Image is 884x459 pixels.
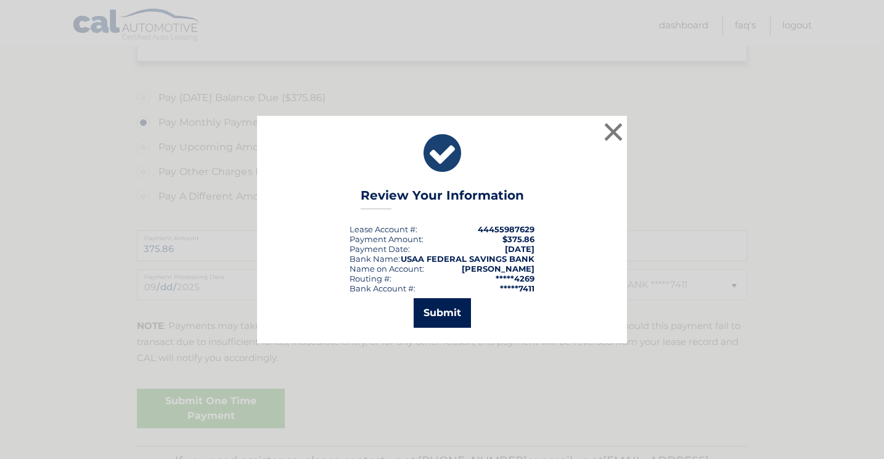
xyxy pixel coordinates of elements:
[361,188,524,209] h3: Review Your Information
[478,224,534,234] strong: 44455987629
[502,234,534,244] span: $375.86
[350,244,410,254] div: :
[601,120,626,144] button: ×
[505,244,534,254] span: [DATE]
[462,264,534,274] strong: [PERSON_NAME]
[350,264,424,274] div: Name on Account:
[401,254,534,264] strong: USAA FEDERAL SAVINGS BANK
[350,224,417,234] div: Lease Account #:
[350,254,400,264] div: Bank Name:
[414,298,471,328] button: Submit
[350,274,391,283] div: Routing #:
[350,244,408,254] span: Payment Date
[350,283,415,293] div: Bank Account #:
[350,234,424,244] div: Payment Amount:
